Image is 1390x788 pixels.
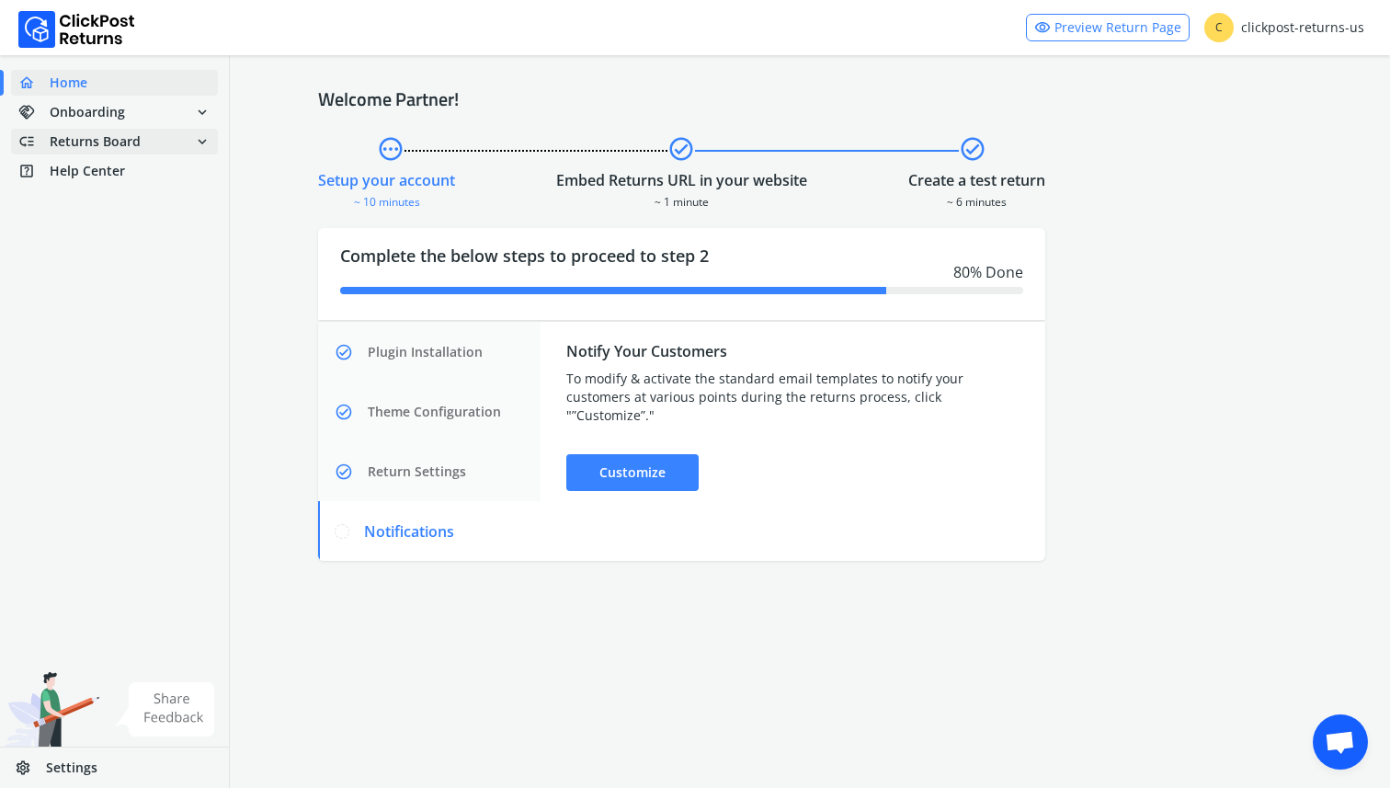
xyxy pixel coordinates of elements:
[335,334,364,371] span: check_circle
[18,11,135,48] img: Logo
[1034,15,1051,40] span: visibility
[335,453,364,490] span: check_circle
[115,682,215,737] img: share feedback
[368,343,483,361] span: Plugin Installation
[18,70,50,96] span: home
[959,132,986,166] span: check_circle
[368,463,466,481] span: Return Settings
[667,132,695,166] span: check_circle
[18,129,50,154] span: low_priority
[556,191,807,210] div: ~ 1 minute
[318,191,455,210] div: ~ 10 minutes
[194,129,211,154] span: expand_more
[364,520,454,542] span: Notifications
[1204,13,1364,42] div: clickpost-returns-us
[50,132,141,151] span: Returns Board
[15,755,46,781] span: settings
[11,158,218,184] a: help_centerHelp Center
[18,99,50,125] span: handshake
[566,454,699,491] div: Customize
[1204,13,1234,42] span: C
[377,132,404,166] span: pending
[1026,14,1190,41] a: visibilityPreview Return Page
[368,403,501,421] span: Theme Configuration
[566,370,1020,425] div: To modify & activate the standard email templates to notify your customers at various points duri...
[11,70,218,96] a: homeHome
[50,74,87,92] span: Home
[18,158,50,184] span: help_center
[908,191,1045,210] div: ~ 6 minutes
[566,340,1020,362] div: Notify Your Customers
[50,162,125,180] span: Help Center
[340,261,1023,283] div: 80 % Done
[1313,714,1368,770] div: Open chat
[335,394,364,430] span: check_circle
[194,99,211,125] span: expand_more
[556,169,807,191] div: Embed Returns URL in your website
[318,88,1302,110] h4: Welcome Partner!
[908,169,1045,191] div: Create a test return
[318,169,455,191] div: Setup your account
[50,103,125,121] span: Onboarding
[318,228,1045,320] div: Complete the below steps to proceed to step 2
[46,759,97,777] span: Settings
